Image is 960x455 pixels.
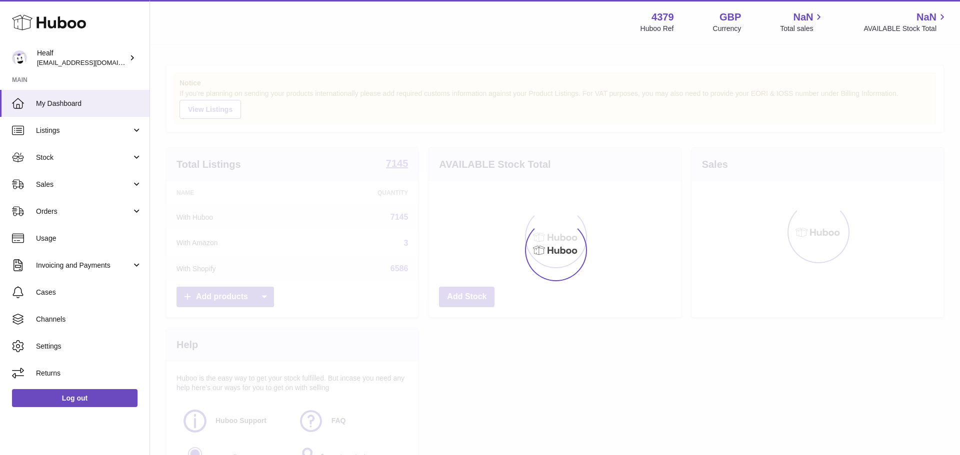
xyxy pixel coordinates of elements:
[651,10,674,24] strong: 4379
[916,10,936,24] span: NaN
[37,48,127,67] div: Healf
[793,10,813,24] span: NaN
[640,24,674,33] div: Huboo Ref
[36,315,142,324] span: Channels
[36,261,131,270] span: Invoicing and Payments
[36,234,142,243] span: Usage
[36,126,131,135] span: Listings
[863,24,948,33] span: AVAILABLE Stock Total
[12,50,27,65] img: internalAdmin-4379@internal.huboo.com
[713,24,741,33] div: Currency
[863,10,948,33] a: NaN AVAILABLE Stock Total
[36,99,142,108] span: My Dashboard
[37,58,147,66] span: [EMAIL_ADDRESS][DOMAIN_NAME]
[36,207,131,216] span: Orders
[36,288,142,297] span: Cases
[780,24,824,33] span: Total sales
[780,10,824,33] a: NaN Total sales
[719,10,741,24] strong: GBP
[36,180,131,189] span: Sales
[36,153,131,162] span: Stock
[36,342,142,351] span: Settings
[36,369,142,378] span: Returns
[12,389,137,407] a: Log out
